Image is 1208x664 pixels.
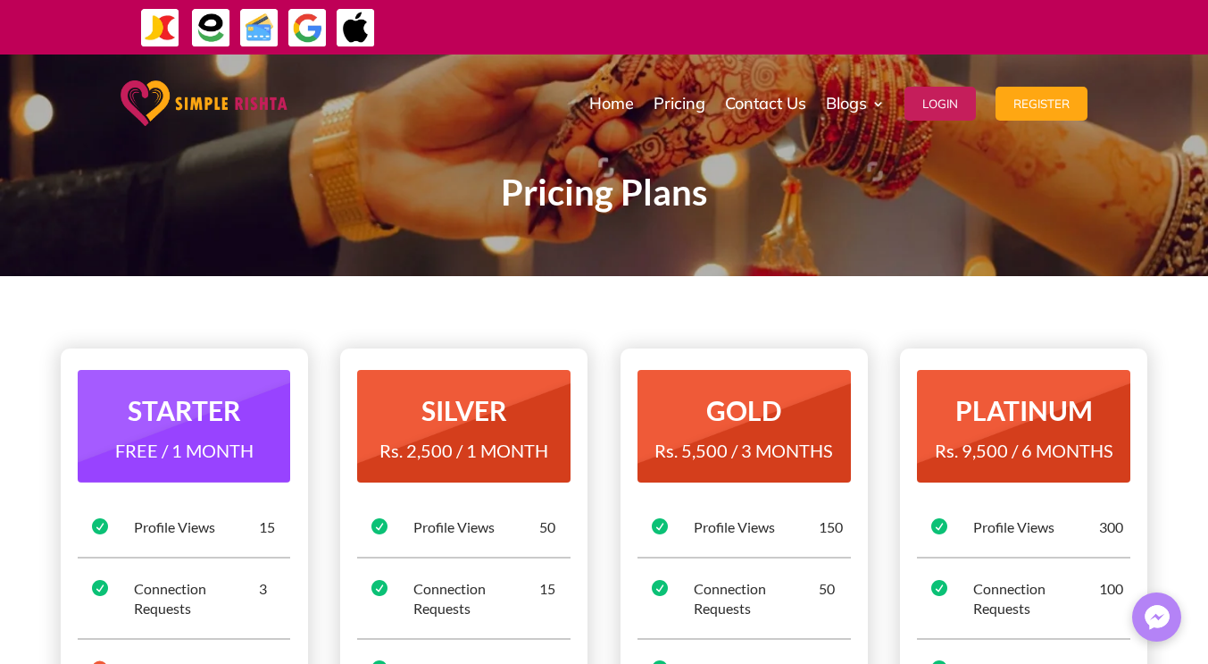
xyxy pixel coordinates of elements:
[128,394,241,426] strong: STARTER
[92,518,108,534] span: 
[996,59,1087,148] a: Register
[239,8,279,48] img: Credit Cards
[935,440,1113,461] span: Rs. 9,500 / 6 MONTHS
[654,59,705,148] a: Pricing
[122,182,1087,204] p: Pricing Plans
[92,580,108,596] span: 
[706,394,781,426] strong: GOLD
[336,8,376,48] img: ApplePay-icon
[134,579,260,618] div: Connection Requests
[973,579,1099,618] div: Connection Requests
[654,440,833,461] span: Rs. 5,500 / 3 MONTHS
[904,59,976,148] a: Login
[955,394,1093,426] strong: PLATINUM
[826,59,885,148] a: Blogs
[421,394,507,426] strong: SILVER
[379,440,548,461] span: Rs. 2,500 / 1 MONTH
[371,518,387,534] span: 
[652,580,668,596] span: 
[1139,600,1175,635] img: Messenger
[652,518,668,534] span: 
[904,87,976,121] button: Login
[996,87,1087,121] button: Register
[371,580,387,596] span: 
[287,8,328,48] img: GooglePay-icon
[413,517,539,537] div: Profile Views
[140,8,180,48] img: JazzCash-icon
[694,579,820,618] div: Connection Requests
[725,59,806,148] a: Contact Us
[134,517,260,537] div: Profile Views
[931,518,947,534] span: 
[973,517,1099,537] div: Profile Views
[931,580,947,596] span: 
[413,579,539,618] div: Connection Requests
[589,59,634,148] a: Home
[191,8,231,48] img: EasyPaisa-icon
[694,517,820,537] div: Profile Views
[115,440,254,461] span: FREE / 1 MONTH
